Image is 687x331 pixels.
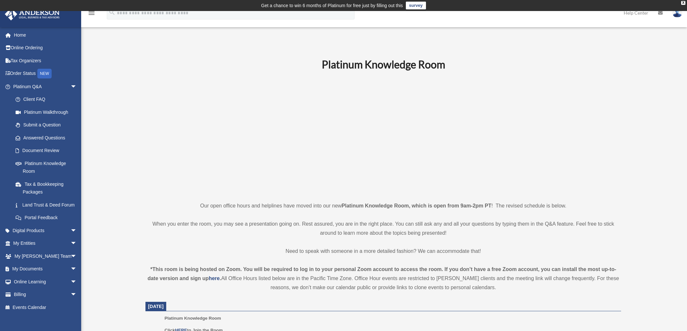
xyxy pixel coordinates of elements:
[3,8,62,20] img: Anderson Advisors Platinum Portal
[5,275,87,288] a: Online Learningarrow_drop_down
[5,288,87,301] a: Billingarrow_drop_down
[70,80,83,93] span: arrow_drop_down
[5,250,87,263] a: My [PERSON_NAME] Teamarrow_drop_down
[5,41,87,54] a: Online Ordering
[145,201,621,210] p: Our open office hours and helplines have moved into our new ! The revised schedule is below.
[5,224,87,237] a: Digital Productsarrow_drop_down
[70,288,83,301] span: arrow_drop_down
[9,119,87,132] a: Submit a Question
[70,250,83,263] span: arrow_drop_down
[5,263,87,276] a: My Documentsarrow_drop_down
[5,29,87,41] a: Home
[9,178,87,198] a: Tax & Bookkeeping Packages
[70,224,83,237] span: arrow_drop_down
[5,80,87,93] a: Platinum Q&Aarrow_drop_down
[9,211,87,224] a: Portal Feedback
[9,198,87,211] a: Land Trust & Deed Forum
[209,276,220,281] a: here
[165,316,221,321] span: Platinum Knowledge Room
[681,1,685,5] div: close
[322,58,445,71] b: Platinum Knowledge Room
[9,144,87,157] a: Document Review
[342,203,491,208] strong: Platinum Knowledge Room, which is open from 9am-2pm PT
[9,131,87,144] a: Answered Questions
[9,106,87,119] a: Platinum Walkthrough
[5,301,87,314] a: Events Calendar
[5,54,87,67] a: Tax Organizers
[147,266,616,281] strong: *This room is being hosted on Zoom. You will be required to log in to your personal Zoom account ...
[70,275,83,289] span: arrow_drop_down
[9,93,87,106] a: Client FAQ
[672,8,682,18] img: User Pic
[5,237,87,250] a: My Entitiesarrow_drop_down
[286,80,481,189] iframe: 231110_Toby_KnowledgeRoom
[70,237,83,250] span: arrow_drop_down
[37,69,52,78] div: NEW
[261,2,403,9] div: Get a chance to win 6 months of Platinum for free just by filling out this
[145,265,621,292] div: All Office Hours listed below are in the Pacific Time Zone. Office Hour events are restricted to ...
[406,2,426,9] a: survey
[148,304,164,309] span: [DATE]
[70,263,83,276] span: arrow_drop_down
[88,11,95,17] a: menu
[145,247,621,256] p: Need to speak with someone in a more detailed fashion? We can accommodate that!
[145,219,621,238] p: When you enter the room, you may see a presentation going on. Rest assured, you are in the right ...
[220,276,221,281] strong: .
[9,157,83,178] a: Platinum Knowledge Room
[108,9,116,16] i: search
[88,9,95,17] i: menu
[5,67,87,80] a: Order StatusNEW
